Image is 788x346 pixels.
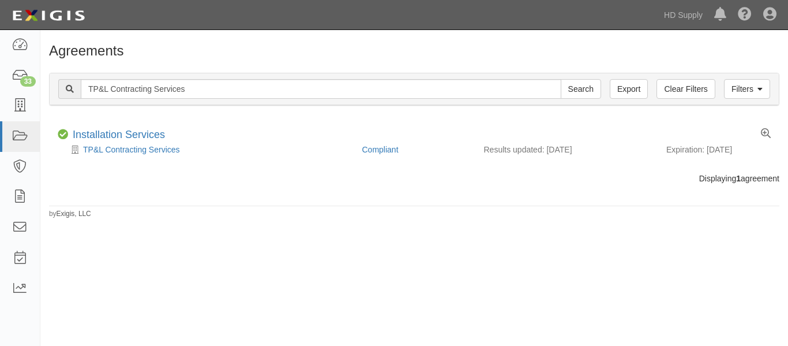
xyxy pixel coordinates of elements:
[49,43,779,58] h1: Agreements
[58,144,354,155] div: TP&L Contracting Services
[73,129,165,142] div: Installation Services
[666,144,771,155] div: Expiration: [DATE]
[761,129,771,139] a: View results summary
[658,3,708,27] a: HD Supply
[83,145,180,154] a: TP&L Contracting Services
[484,144,650,155] div: Results updated: [DATE]
[20,76,36,87] div: 33
[81,79,561,99] input: Search
[49,209,91,219] small: by
[561,79,601,99] input: Search
[738,8,752,22] i: Help Center - Complianz
[40,173,788,184] div: Displaying agreement
[58,129,68,140] i: Compliant
[9,5,88,26] img: logo-5460c22ac91f19d4615b14bd174203de0afe785f0fc80cf4dbbc73dc1793850b.png
[724,79,770,99] a: Filters
[736,174,741,183] b: 1
[610,79,648,99] a: Export
[362,145,399,154] a: Compliant
[656,79,715,99] a: Clear Filters
[73,129,165,140] a: Installation Services
[57,210,91,218] a: Exigis, LLC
